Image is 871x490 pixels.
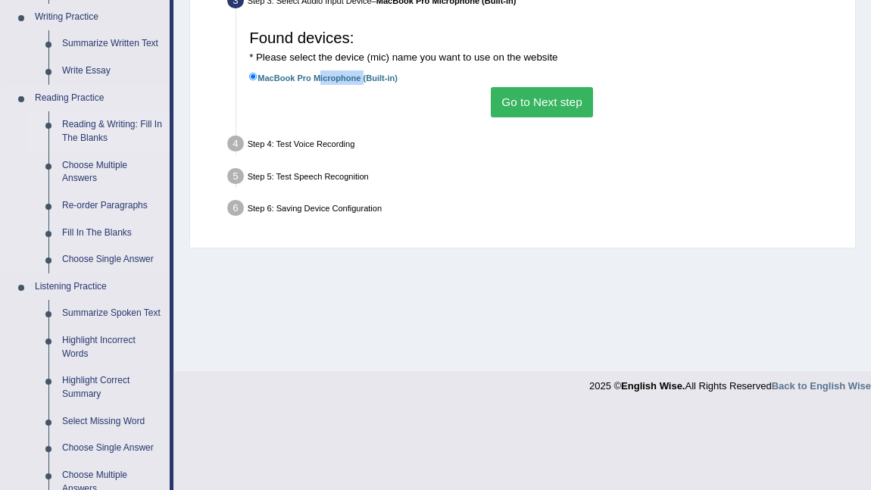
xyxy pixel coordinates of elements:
[249,70,398,85] label: MacBook Pro Microphone (Built-in)
[28,4,170,31] a: Writing Practice
[249,73,258,81] input: MacBook Pro Microphone (Built-in)
[55,152,170,192] a: Choose Multiple Answers
[55,408,170,435] a: Select Missing Word
[222,132,850,160] div: Step 4: Test Voice Recording
[28,273,170,301] a: Listening Practice
[55,30,170,58] a: Summarize Written Text
[28,85,170,112] a: Reading Practice
[55,435,170,462] a: Choose Single Answer
[55,192,170,220] a: Re-order Paragraphs
[222,164,850,192] div: Step 5: Test Speech Recognition
[772,380,871,392] a: Back to English Wise
[55,300,170,327] a: Summarize Spoken Text
[249,30,835,64] h3: Found devices:
[621,380,685,392] strong: English Wise.
[55,367,170,407] a: Highlight Correct Summary
[55,220,170,247] a: Fill In The Blanks
[55,58,170,85] a: Write Essay
[222,196,850,224] div: Step 6: Saving Device Configuration
[589,371,871,393] div: 2025 © All Rights Reserved
[55,327,170,367] a: Highlight Incorrect Words
[55,246,170,273] a: Choose Single Answer
[491,87,593,117] button: Go to Next step
[249,51,557,63] small: * Please select the device (mic) name you want to use on the website
[55,111,170,151] a: Reading & Writing: Fill In The Blanks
